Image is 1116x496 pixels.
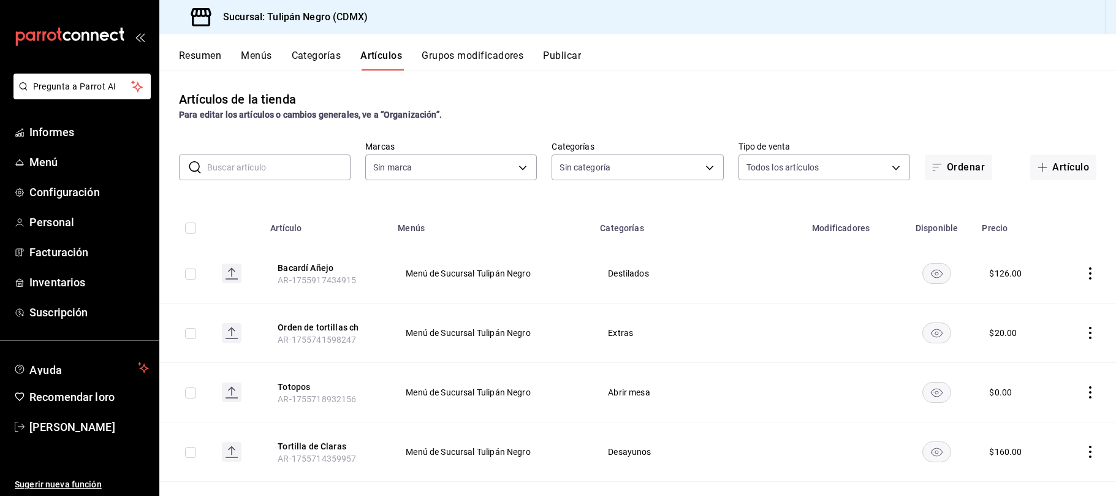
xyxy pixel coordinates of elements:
[1084,386,1096,399] button: comportamiento
[29,276,85,289] font: Inventarios
[278,394,356,404] font: AR-1755718932156
[989,269,994,278] font: $
[29,306,88,319] font: Suscripción
[406,269,531,278] font: Menú de Sucursal Tulipán Negro
[29,391,115,403] font: Recomendar loro
[560,162,610,172] font: Sin categoría
[29,364,63,376] font: Ayuda
[600,224,644,234] font: Categorías
[278,261,376,274] button: editar-ubicación-del-producto
[422,50,523,61] font: Grupos modificadores
[982,224,1008,234] font: Precio
[278,439,376,452] button: editar-ubicación-del-producto
[406,328,531,338] font: Menú de Sucursal Tulipán Negro
[543,50,581,61] font: Publicar
[29,156,58,169] font: Menú
[278,320,376,334] button: editar-ubicación-del-producto
[922,382,951,403] button: disponibilidad-producto
[989,447,994,457] font: $
[179,110,442,120] font: Para editar los artículos o cambios generales, ve a “Organización”.
[29,216,74,229] font: Personal
[13,74,151,99] button: Pregunta a Parrot AI
[179,92,296,107] font: Artículos de la tienda
[29,421,115,433] font: [PERSON_NAME]
[179,49,1116,71] div: pestañas de navegación
[278,322,359,332] font: Orden de tortillas ch
[29,246,88,259] font: Facturación
[365,141,395,151] font: Marcas
[223,11,368,23] font: Sucursal: Tulipán Negro (CDMX)
[608,387,650,397] font: Abrir mesa
[995,269,1022,278] font: 126.00
[207,155,351,180] input: Buscar artículo
[15,479,102,489] font: Sugerir nueva función
[922,441,951,462] button: disponibilidad-producto
[278,382,310,392] font: Totopos
[746,162,819,172] font: Todos los artículos
[406,447,531,457] font: Menú de Sucursal Tulipán Negro
[989,328,994,338] font: $
[9,89,151,102] a: Pregunta a Parrot AI
[278,335,356,345] font: AR-1755741598247
[292,50,341,61] font: Categorías
[241,50,271,61] font: Menús
[406,387,531,397] font: Menú de Sucursal Tulipán Negro
[812,224,870,234] font: Modificadores
[608,447,651,457] font: Desayunos
[360,50,402,61] font: Artículos
[608,328,633,338] font: Extras
[278,441,346,451] font: Tortilla de Claras
[925,155,992,180] button: Ordenar
[1084,267,1096,280] button: comportamiento
[922,263,951,284] button: disponibilidad-producto
[1052,161,1089,173] font: Artículo
[738,141,791,151] font: Tipo de venta
[552,141,594,151] font: Categorías
[1084,327,1096,339] button: comportamiento
[995,447,1022,457] font: 160.00
[29,186,100,199] font: Configuración
[1084,446,1096,458] button: comportamiento
[29,126,74,139] font: Informes
[179,50,221,61] font: Resumen
[278,454,356,464] font: AR-1755714359957
[270,224,302,234] font: Artículo
[608,269,649,278] font: Destilados
[278,380,376,393] button: editar-ubicación-del-producto
[278,275,356,285] font: AR-1755917434915
[995,387,1012,397] font: 0.00
[33,82,116,91] font: Pregunta a Parrot AI
[995,328,1017,338] font: 20.00
[916,224,958,234] font: Disponible
[278,263,333,273] font: Bacardí Añejo
[947,161,985,173] font: Ordenar
[135,32,145,42] button: abrir_cajón_menú
[1030,155,1096,180] button: Artículo
[398,224,425,234] font: Menús
[922,322,951,343] button: disponibilidad-producto
[989,387,994,397] font: $
[373,162,412,172] font: Sin marca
